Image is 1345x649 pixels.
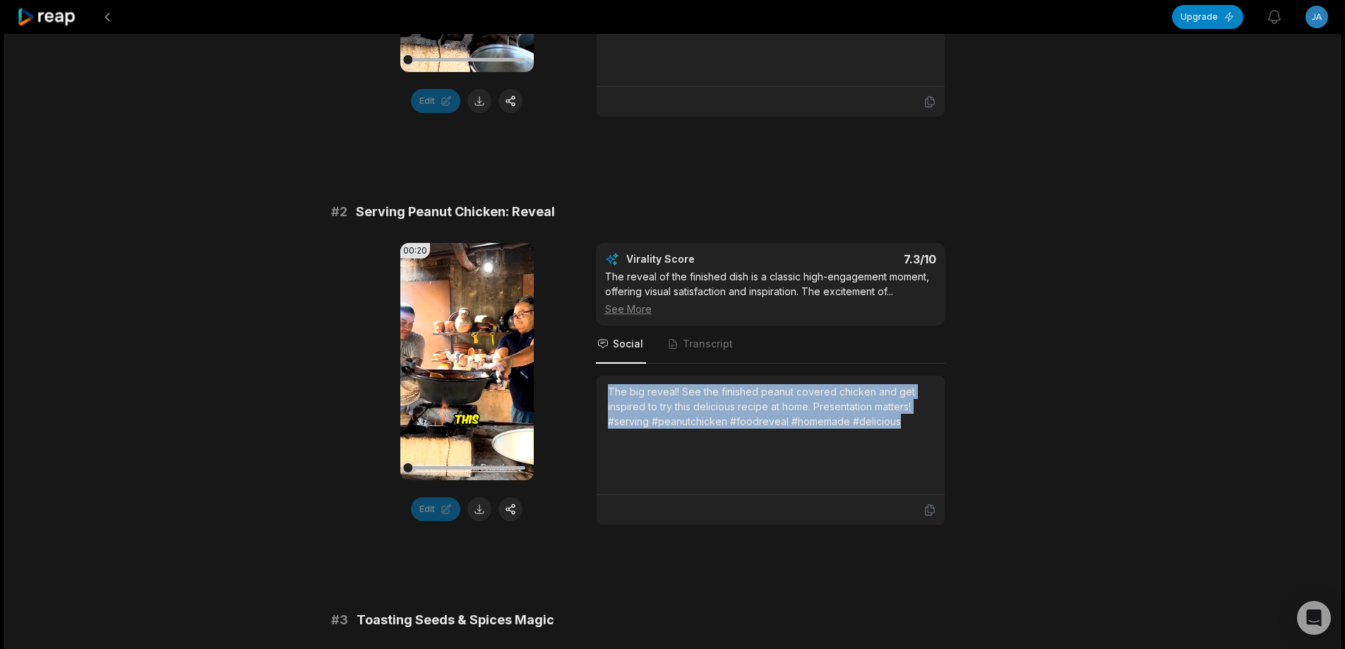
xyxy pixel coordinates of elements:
div: The reveal of the finished dish is a classic high-engagement moment, offering visual satisfaction... [605,269,936,316]
div: The big reveal! See the finished peanut covered chicken and get inspired to try this delicious re... [608,384,933,429]
div: Virality Score [626,252,778,266]
div: See More [605,302,936,316]
nav: Tabs [596,326,945,364]
span: # 3 [331,610,348,630]
span: Serving Peanut Chicken: Reveal [356,202,555,222]
span: # 2 [331,202,347,222]
span: Transcript [683,337,733,351]
button: Edit [411,497,460,521]
div: Open Intercom Messenger [1297,601,1331,635]
span: Toasting Seeds & Spices Magic [357,610,554,630]
button: Edit [411,89,460,113]
span: Social [613,337,643,351]
video: Your browser does not support mp4 format. [400,243,534,480]
button: Upgrade [1172,5,1243,29]
div: 7.3 /10 [784,252,936,266]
